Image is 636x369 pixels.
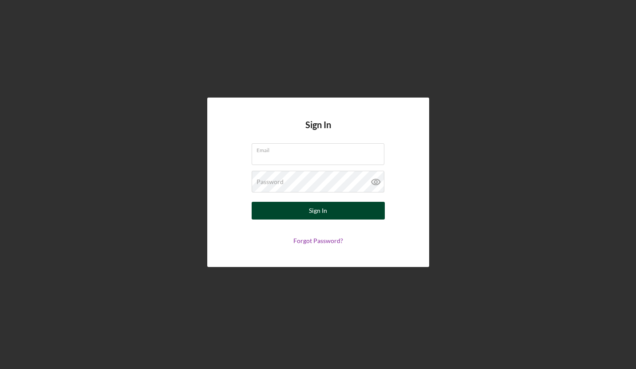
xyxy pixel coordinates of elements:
button: Sign In [252,202,385,220]
h4: Sign In [305,120,331,143]
a: Forgot Password? [293,237,343,244]
label: Email [257,144,384,153]
label: Password [257,178,284,185]
div: Sign In [309,202,327,220]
